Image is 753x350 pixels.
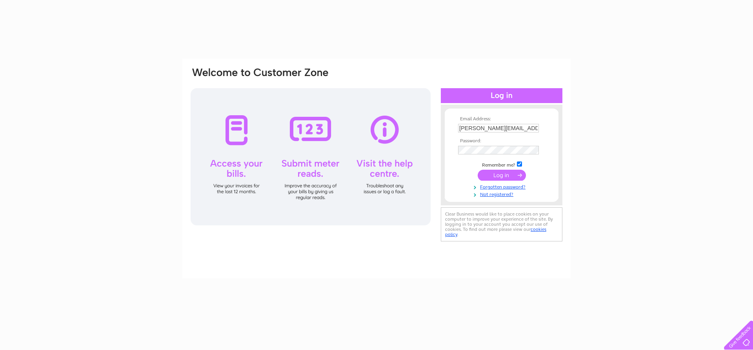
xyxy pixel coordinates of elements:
[458,190,547,198] a: Not registered?
[456,138,547,144] th: Password:
[478,170,526,181] input: Submit
[456,160,547,168] td: Remember me?
[458,183,547,190] a: Forgotten password?
[456,116,547,122] th: Email Address:
[441,207,562,241] div: Clear Business would like to place cookies on your computer to improve your experience of the sit...
[445,227,546,237] a: cookies policy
